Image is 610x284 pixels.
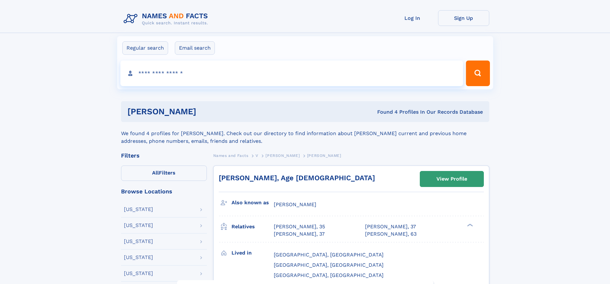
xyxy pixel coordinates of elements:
[121,166,207,181] label: Filters
[213,151,248,159] a: Names and Facts
[274,201,316,207] span: [PERSON_NAME]
[120,61,463,86] input: search input
[232,221,274,232] h3: Relatives
[438,10,489,26] a: Sign Up
[365,231,417,238] a: [PERSON_NAME], 63
[274,272,384,278] span: [GEOGRAPHIC_DATA], [GEOGRAPHIC_DATA]
[256,151,258,159] a: V
[274,262,384,268] span: [GEOGRAPHIC_DATA], [GEOGRAPHIC_DATA]
[436,172,467,186] div: View Profile
[127,108,287,116] h1: [PERSON_NAME]
[121,153,207,158] div: Filters
[121,122,489,145] div: We found 4 profiles for [PERSON_NAME]. Check out our directory to find information about [PERSON_...
[265,153,300,158] span: [PERSON_NAME]
[265,151,300,159] a: [PERSON_NAME]
[122,41,168,55] label: Regular search
[121,10,213,28] img: Logo Names and Facts
[307,153,341,158] span: [PERSON_NAME]
[175,41,215,55] label: Email search
[420,171,484,187] a: View Profile
[124,223,153,228] div: [US_STATE]
[219,174,375,182] a: [PERSON_NAME], Age [DEMOGRAPHIC_DATA]
[274,223,325,230] a: [PERSON_NAME], 35
[274,231,325,238] a: [PERSON_NAME], 37
[232,197,274,208] h3: Also known as
[274,252,384,258] span: [GEOGRAPHIC_DATA], [GEOGRAPHIC_DATA]
[365,223,416,230] a: [PERSON_NAME], 37
[124,271,153,276] div: [US_STATE]
[466,61,490,86] button: Search Button
[256,153,258,158] span: V
[287,109,483,116] div: Found 4 Profiles In Our Records Database
[387,10,438,26] a: Log In
[232,247,274,258] h3: Lived in
[121,189,207,194] div: Browse Locations
[124,207,153,212] div: [US_STATE]
[466,223,473,227] div: ❯
[124,239,153,244] div: [US_STATE]
[124,255,153,260] div: [US_STATE]
[152,170,159,176] span: All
